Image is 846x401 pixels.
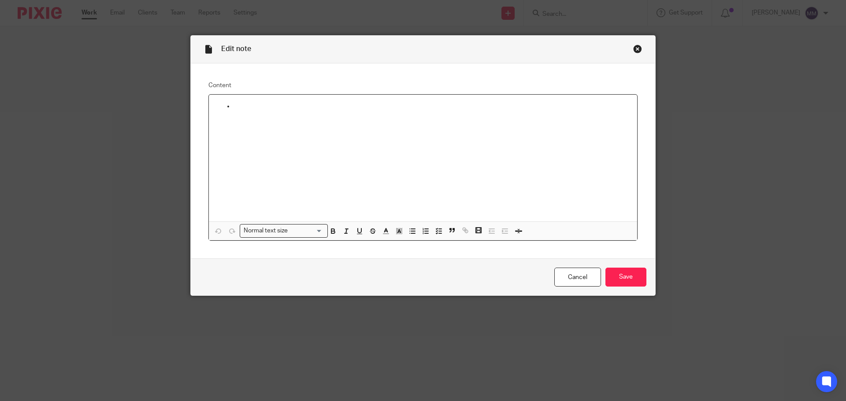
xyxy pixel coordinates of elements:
[554,268,601,287] a: Cancel
[242,226,290,235] span: Normal text size
[221,45,251,52] span: Edit note
[208,81,638,90] label: Content
[291,226,323,235] input: Search for option
[633,44,642,53] div: Close this dialog window
[605,268,646,287] input: Save
[240,224,328,238] div: Search for option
